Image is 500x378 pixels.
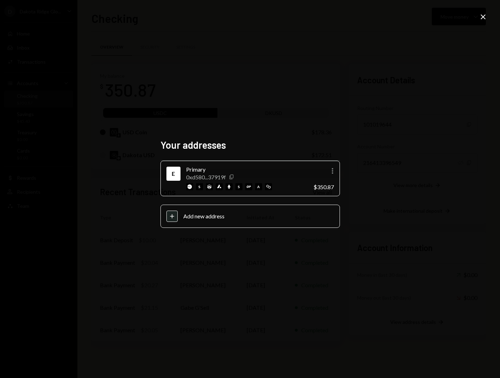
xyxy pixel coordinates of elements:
img: optimism-mainnet [245,183,252,190]
h2: Your addresses [160,138,340,152]
div: base-sepolia [196,183,203,190]
div: ethereum-sepolia [235,183,242,190]
div: $350.87 [314,184,334,190]
img: polygon-mainnet [265,183,272,190]
div: polygon-amoy [255,183,262,190]
div: 0xd580...37919f [186,174,226,180]
div: Ethereum [168,168,179,179]
img: base-mainnet [186,183,193,190]
button: Add new address [160,205,340,228]
div: Primary [186,165,308,174]
img: arbitrum-mainnet [206,183,213,190]
div: Add new address [183,213,334,219]
img: avalanche-mainnet [216,183,223,190]
img: ethereum-mainnet [226,183,233,190]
